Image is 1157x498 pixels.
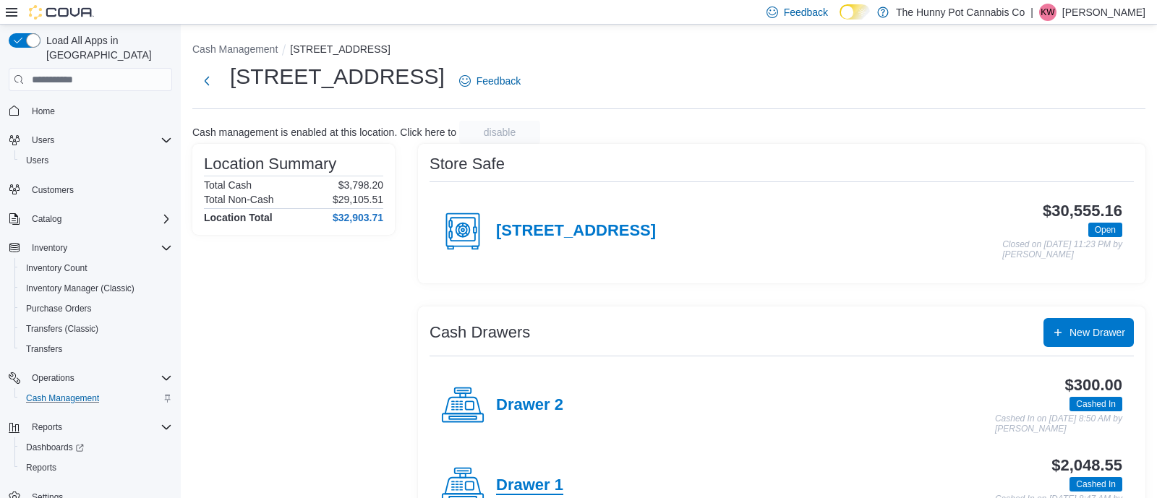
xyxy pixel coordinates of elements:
[26,239,73,257] button: Inventory
[20,280,140,297] a: Inventory Manager (Classic)
[20,459,172,476] span: Reports
[14,150,178,171] button: Users
[20,340,68,358] a: Transfers
[477,74,521,88] span: Feedback
[1088,223,1122,237] span: Open
[333,212,383,223] h4: $32,903.71
[20,439,172,456] span: Dashboards
[192,66,221,95] button: Next
[26,262,87,274] span: Inventory Count
[29,5,94,20] img: Cova
[26,181,172,199] span: Customers
[204,194,274,205] h6: Total Non-Cash
[192,42,1145,59] nav: An example of EuiBreadcrumbs
[204,155,336,173] h3: Location Summary
[840,4,870,20] input: Dark Mode
[1070,325,1125,340] span: New Drawer
[459,121,540,144] button: disable
[14,319,178,339] button: Transfers (Classic)
[430,324,530,341] h3: Cash Drawers
[3,209,178,229] button: Catalog
[26,210,67,228] button: Catalog
[995,414,1122,434] p: Cashed In on [DATE] 8:50 AM by [PERSON_NAME]
[32,421,62,433] span: Reports
[26,103,61,120] a: Home
[20,280,172,297] span: Inventory Manager (Classic)
[20,259,172,277] span: Inventory Count
[26,418,172,436] span: Reports
[14,299,178,319] button: Purchase Orders
[230,62,445,91] h1: [STREET_ADDRESS]
[1051,457,1122,474] h3: $2,048.55
[20,439,90,456] a: Dashboards
[20,152,54,169] a: Users
[26,418,68,436] button: Reports
[26,239,172,257] span: Inventory
[1039,4,1056,21] div: Kali Wehlann
[20,340,172,358] span: Transfers
[32,242,67,254] span: Inventory
[40,33,172,62] span: Load All Apps in [GEOGRAPHIC_DATA]
[26,392,99,404] span: Cash Management
[430,155,505,173] h3: Store Safe
[192,126,456,138] p: Cash management is enabled at this location. Click here to
[26,323,98,335] span: Transfers (Classic)
[14,388,178,408] button: Cash Management
[26,132,60,149] button: Users
[26,132,172,149] span: Users
[14,339,178,359] button: Transfers
[333,194,383,205] p: $29,105.51
[14,278,178,299] button: Inventory Manager (Classic)
[32,106,55,117] span: Home
[32,184,74,196] span: Customers
[1076,398,1116,411] span: Cashed In
[20,390,172,407] span: Cash Management
[3,100,178,121] button: Home
[14,258,178,278] button: Inventory Count
[26,155,48,166] span: Users
[32,372,74,384] span: Operations
[1030,4,1033,21] p: |
[3,179,178,200] button: Customers
[20,320,104,338] a: Transfers (Classic)
[26,369,172,387] span: Operations
[496,396,563,415] h4: Drawer 2
[26,343,62,355] span: Transfers
[1062,4,1145,21] p: [PERSON_NAME]
[496,476,563,495] h4: Drawer 1
[1002,240,1122,259] p: Closed on [DATE] 11:23 PM by [PERSON_NAME]
[453,66,526,95] a: Feedback
[32,213,61,225] span: Catalog
[20,152,172,169] span: Users
[484,125,516,139] span: disable
[26,369,80,387] button: Operations
[784,5,828,20] span: Feedback
[3,368,178,388] button: Operations
[20,259,93,277] a: Inventory Count
[20,320,172,338] span: Transfers (Classic)
[26,181,80,199] a: Customers
[26,283,135,294] span: Inventory Manager (Classic)
[32,134,54,146] span: Users
[1076,478,1116,491] span: Cashed In
[496,222,656,241] h4: [STREET_ADDRESS]
[20,390,105,407] a: Cash Management
[20,300,172,317] span: Purchase Orders
[26,462,56,473] span: Reports
[1070,477,1122,491] span: Cashed In
[192,43,278,55] button: Cash Management
[1095,223,1116,236] span: Open
[3,417,178,437] button: Reports
[26,303,92,314] span: Purchase Orders
[1041,4,1054,21] span: KW
[896,4,1025,21] p: The Hunny Pot Cannabis Co
[204,212,273,223] h4: Location Total
[1070,397,1122,411] span: Cashed In
[338,179,383,191] p: $3,798.20
[14,458,178,478] button: Reports
[1065,377,1122,394] h3: $300.00
[14,437,178,458] a: Dashboards
[26,210,172,228] span: Catalog
[20,300,98,317] a: Purchase Orders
